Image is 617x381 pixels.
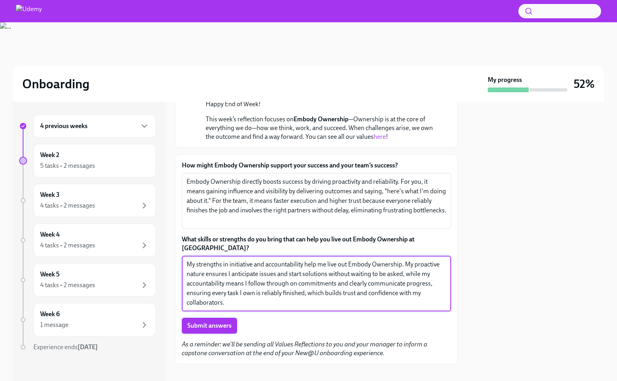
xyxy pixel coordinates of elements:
[19,224,156,257] a: Week 44 tasks • 2 messages
[574,77,595,91] h3: 52%
[40,241,95,250] div: 4 tasks • 2 messages
[40,270,60,279] h6: Week 5
[40,122,88,130] h6: 4 previous weeks
[16,5,42,17] img: Udemy
[40,281,95,290] div: 4 tasks • 2 messages
[182,318,237,334] button: Submit answers
[206,100,438,109] p: Happy End of Week!
[19,144,156,177] a: Week 25 tasks • 2 messages
[488,76,522,84] strong: My progress
[187,322,232,330] span: Submit answers
[187,177,446,225] textarea: Embody Ownership directly boosts success by driving proactivity and reliability. For you, it mean...
[19,184,156,217] a: Week 34 tasks • 2 messages
[374,133,386,140] a: here
[33,115,156,138] div: 4 previous weeks
[22,76,90,92] h2: Onboarding
[182,340,427,357] em: As a reminder: we'll be sending all Values Reflections to you and your manager to inform a capsto...
[33,343,98,351] span: Experience ends
[40,151,59,159] h6: Week 2
[187,260,446,307] textarea: My strengths in initiative and accountability help me live out Embody Ownership. My proactive nat...
[40,310,60,319] h6: Week 6
[78,343,98,351] strong: [DATE]
[40,161,95,170] div: 5 tasks • 2 messages
[19,303,156,336] a: Week 61 message
[40,230,60,239] h6: Week 4
[40,190,60,199] h6: Week 3
[40,201,95,210] div: 4 tasks • 2 messages
[182,161,451,170] label: How might Embody Ownership support your success and your team’s success?
[40,321,68,329] div: 1 message
[19,263,156,297] a: Week 54 tasks • 2 messages
[206,115,438,141] p: This week’s reflection focuses on —Ownership is at the core of everything we do—how we think, wor...
[182,235,451,253] label: What skills or strengths do you bring that can help you live out Embody Ownership at [GEOGRAPHIC_...
[294,115,348,123] strong: Embody Ownership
